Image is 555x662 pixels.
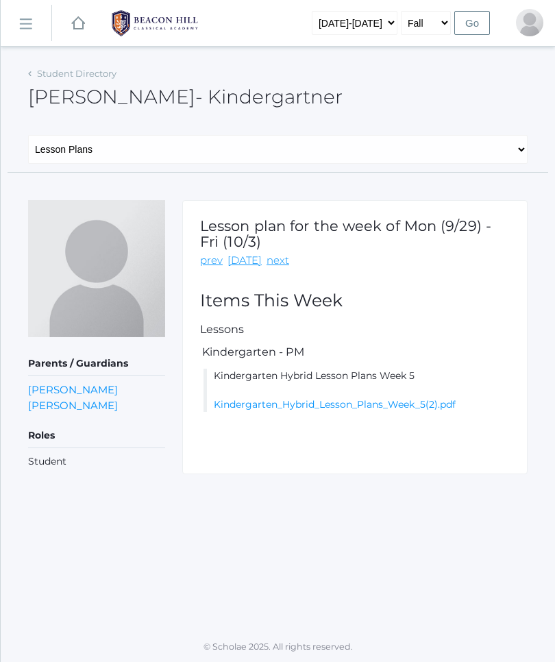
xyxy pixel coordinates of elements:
[214,398,456,410] a: Kindergarten_Hybrid_Lesson_Plans_Week_5(2).pdf
[200,323,510,336] h5: Lessons
[1,641,555,654] p: © Scholae 2025. All rights reserved.
[28,86,343,108] h2: [PERSON_NAME]
[200,253,223,269] a: prev
[195,85,343,108] span: - Kindergartner
[28,382,118,397] a: [PERSON_NAME]
[516,9,543,36] div: Lily Ip
[28,200,165,337] img: Christopher Ip
[28,352,165,376] h5: Parents / Guardians
[454,11,490,35] input: Go
[203,369,510,412] li: Kindergarten Hybrid Lesson Plans Week 5
[267,253,289,269] a: next
[103,6,206,40] img: 1_BHCALogos-05.png
[200,218,510,249] h1: Lesson plan for the week of Mon (9/29) - Fri (10/3)
[28,397,118,413] a: [PERSON_NAME]
[28,454,165,469] li: Student
[28,424,165,448] h5: Roles
[200,291,510,310] h2: Items This Week
[200,346,510,358] h5: Kindergarten - PM
[227,253,262,269] a: [DATE]
[37,68,116,79] a: Student Directory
